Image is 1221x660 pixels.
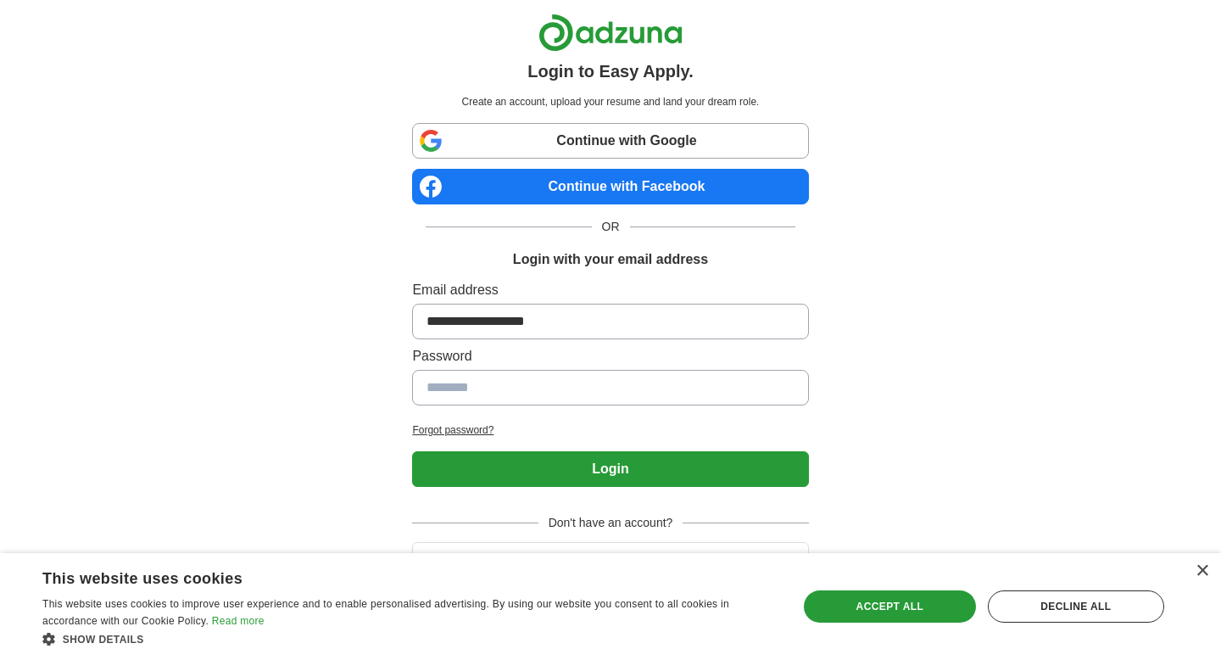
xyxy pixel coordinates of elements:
[212,615,265,627] a: Read more, opens a new window
[412,346,808,366] label: Password
[42,563,733,589] div: This website uses cookies
[63,634,144,646] span: Show details
[415,94,805,109] p: Create an account, upload your resume and land your dream role.
[988,590,1164,623] div: Decline all
[42,630,776,647] div: Show details
[412,552,808,567] a: Create account
[592,218,630,236] span: OR
[513,249,708,270] h1: Login with your email address
[412,451,808,487] button: Login
[42,598,729,627] span: This website uses cookies to improve user experience and to enable personalised advertising. By u...
[412,422,808,438] a: Forgot password?
[804,590,976,623] div: Accept all
[1196,565,1208,578] div: Close
[412,280,808,300] label: Email address
[412,169,808,204] a: Continue with Facebook
[538,14,683,52] img: Adzuna logo
[538,514,683,532] span: Don't have an account?
[412,542,808,578] button: Create account
[412,123,808,159] a: Continue with Google
[527,59,694,84] h1: Login to Easy Apply.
